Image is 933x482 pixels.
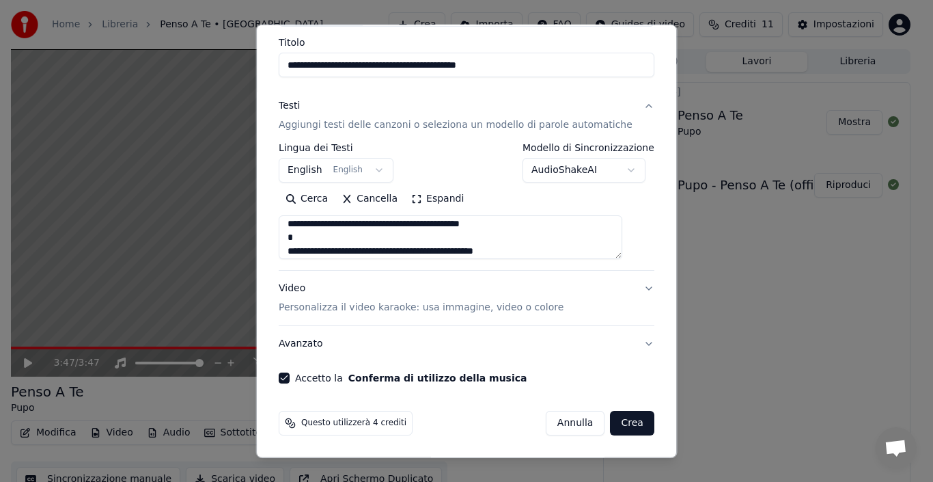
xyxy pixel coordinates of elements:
label: Accetto la [295,373,527,383]
button: TestiAggiungi testi delle canzoni o seleziona un modello di parole automatiche [279,88,654,143]
button: Cancella [335,188,404,210]
button: Crea [611,411,654,436]
button: Accetto la [348,373,527,383]
label: Lingua dei Testi [279,143,393,152]
label: Modello di Sincronizzazione [523,143,654,152]
div: Testi [279,99,300,113]
p: Personalizza il video karaoke: usa immagine, video o colore [279,301,563,314]
div: Video [279,282,563,314]
button: Avanzato [279,326,654,362]
div: TestiAggiungi testi delle canzoni o seleziona un modello di parole automatiche [279,143,654,270]
span: Questo utilizzerà 4 crediti [301,418,406,429]
button: VideoPersonalizza il video karaoke: usa immagine, video o colore [279,271,654,325]
button: Cerca [279,188,335,210]
label: Titolo [279,38,654,47]
button: Espandi [404,188,471,210]
p: Aggiungi testi delle canzoni o seleziona un modello di parole automatiche [279,118,632,132]
button: Annulla [546,411,605,436]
